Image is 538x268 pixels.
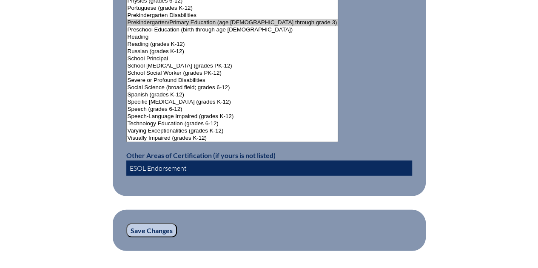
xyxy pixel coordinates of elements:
option: Russian (grades K-12) [127,48,338,55]
option: Spanish (grades K-12) [127,91,338,99]
input: Save Changes [126,223,177,238]
option: Specific [MEDICAL_DATA] (grades K-12) [127,99,338,106]
option: Severe or Profound Disabilities [127,77,338,84]
option: Reading [127,34,338,41]
option: Prekindergarten/Primary Education (age [DEMOGRAPHIC_DATA] through grade 3) [127,19,338,26]
label: Other Areas of Certification (if yours is not listed) [126,151,276,159]
option: School [MEDICAL_DATA] (grades PK-12) [127,62,338,70]
option: Speech (grades 6-12) [127,106,338,113]
option: Varying Exceptionalities (grades K-12) [127,127,338,135]
option: Visually Impaired (grades K-12) [127,135,338,142]
option: Preschool Education (birth through age [DEMOGRAPHIC_DATA]) [127,26,338,34]
option: School Principal [127,55,338,62]
option: Technology Education (grades 6-12) [127,120,338,127]
option: Portuguese (grades K-12) [127,5,338,12]
option: Prekindergarten Disabilities [127,12,338,19]
option: Social Science (broad field; grades 6-12) [127,84,338,91]
option: School Social Worker (grades PK-12) [127,70,338,77]
option: Reading (grades K-12) [127,41,338,48]
option: Speech-Language Impaired (grades K-12) [127,113,338,120]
